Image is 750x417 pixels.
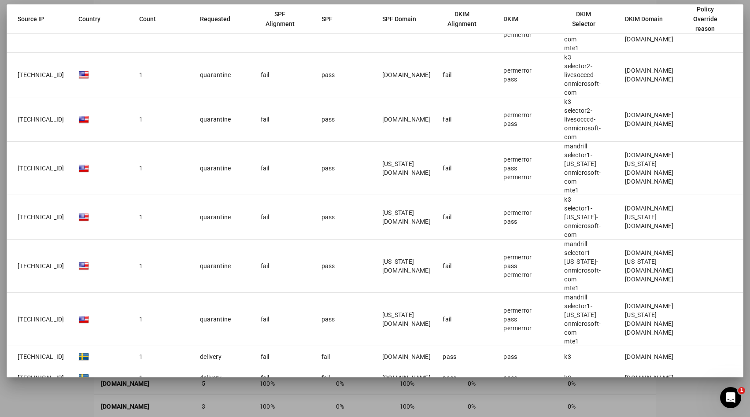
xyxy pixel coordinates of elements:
mat-cell: 1 [132,240,193,293]
div: [US_STATE][DOMAIN_NAME] [625,310,673,328]
div: pass [321,315,335,324]
div: permerror [503,306,532,315]
span: [TECHNICAL_ID] [18,164,64,173]
mat-cell: fail [254,346,314,367]
div: [DOMAIN_NAME] [625,352,673,361]
div: fail [321,373,330,382]
div: SPF Domain [382,14,424,24]
div: permerror [503,253,532,262]
mat-cell: fail [436,240,496,293]
div: mandrill [564,142,611,151]
mat-cell: fail [436,195,496,240]
div: Requested [200,14,238,24]
div: [DOMAIN_NAME] [625,302,673,310]
div: Policy Override reason [686,4,732,33]
div: pass [503,373,517,382]
div: [DOMAIN_NAME] [382,70,431,79]
div: pass [503,262,532,270]
div: DKIM Selector [564,9,611,29]
div: mte1 [564,186,611,195]
img: blank.gif [78,70,89,80]
div: selector2-livesocccd-onmicrosoft-com [564,62,611,97]
div: SPF Alignment [261,9,307,29]
div: [DOMAIN_NAME] [625,275,673,284]
div: DKIM Selector [564,9,603,29]
img: blank.gif [78,351,89,362]
mat-cell: fail [436,97,496,142]
div: Country [78,14,108,24]
mat-cell: quarantine [193,142,254,195]
mat-cell: fail [436,293,496,346]
div: Count [139,14,164,24]
div: DKIM [503,14,518,24]
div: permerror [503,111,532,119]
div: [DOMAIN_NAME] [625,75,673,84]
div: Count [139,14,156,24]
div: Source IP [18,14,44,24]
mat-cell: fail [436,53,496,97]
div: [US_STATE][DOMAIN_NAME] [625,159,673,177]
div: [DOMAIN_NAME] [382,352,431,361]
div: permerror [503,324,532,332]
img: blank.gif [78,114,89,125]
div: pass [503,75,532,84]
div: pass [321,115,335,124]
mat-cell: pass [436,367,496,388]
div: [DOMAIN_NAME] [625,204,673,213]
mat-cell: 1 [132,53,193,97]
div: permerror [503,155,532,164]
div: k3 [564,195,611,204]
div: selector2-livesocccd-onmicrosoft-com [564,106,611,141]
mat-cell: 1 [132,142,193,195]
mat-cell: fail [254,293,314,346]
div: pass [503,164,532,173]
div: [US_STATE][DOMAIN_NAME] [382,208,431,226]
div: [US_STATE][DOMAIN_NAME] [625,257,673,275]
div: selector1-[US_STATE]-onmicrosoft-com [564,204,611,239]
mat-cell: fail [436,142,496,195]
div: mte1 [564,44,611,52]
div: permerror [503,208,532,217]
mat-cell: 1 [132,346,193,367]
div: pass [503,315,532,324]
div: SPF [321,14,340,24]
div: [DOMAIN_NAME] [625,119,673,128]
mat-cell: fail [254,195,314,240]
div: selector1-[US_STATE]-onmicrosoft-com [564,302,611,337]
div: [US_STATE][DOMAIN_NAME] [382,159,431,177]
mat-cell: quarantine [193,53,254,97]
div: k3 [564,53,611,62]
div: pass [321,164,335,173]
div: DKIM [503,14,526,24]
div: k3 [564,373,571,382]
mat-cell: 1 [132,97,193,142]
img: blank.gif [78,163,89,173]
div: pass [503,352,517,361]
div: DKIM Domain [625,14,671,24]
div: pass [321,70,335,79]
div: [DOMAIN_NAME] [382,115,431,124]
div: permerror [503,30,532,39]
span: [TECHNICAL_ID] [18,213,64,221]
div: k3 [564,97,611,106]
div: selector1-[US_STATE]-onmicrosoft-com [564,248,611,284]
div: mandrill [564,240,611,248]
span: 1 [738,387,745,394]
div: mte1 [564,284,611,292]
div: [DOMAIN_NAME] [625,35,673,44]
div: permerror [503,173,532,181]
mat-cell: delivery [193,367,254,388]
mat-cell: pass [436,346,496,367]
mat-cell: 1 [132,195,193,240]
span: [TECHNICAL_ID] [18,70,64,79]
div: Requested [200,14,230,24]
mat-cell: quarantine [193,195,254,240]
span: [TECHNICAL_ID] [18,352,64,361]
div: pass [321,213,335,221]
mat-cell: fail [254,97,314,142]
div: permerror [503,66,532,75]
span: [TECHNICAL_ID] [18,115,64,124]
div: [DOMAIN_NAME] [625,66,673,75]
span: [TECHNICAL_ID] [18,262,64,270]
mat-cell: fail [254,367,314,388]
